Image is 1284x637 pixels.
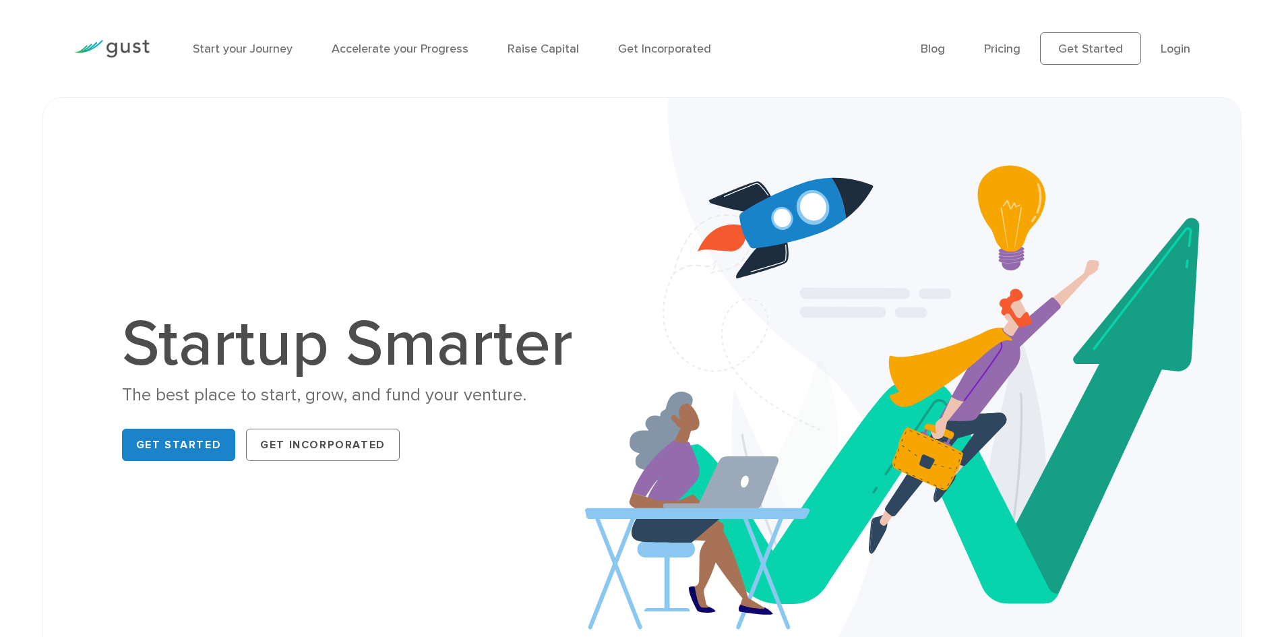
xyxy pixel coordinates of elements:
a: Login [1161,42,1190,56]
a: Raise Capital [508,42,579,56]
a: Blog [921,42,945,56]
a: Get Started [122,429,236,461]
a: Pricing [984,42,1020,56]
a: Accelerate your Progress [332,42,468,56]
a: Get Started [1040,32,1141,65]
img: Gust Logo [74,40,150,58]
a: Get Incorporated [246,429,400,461]
div: The best place to start, grow, and fund your venture. [122,384,587,407]
a: Get Incorporated [618,42,711,56]
a: Start your Journey [193,42,293,56]
h1: Startup Smarter [122,312,587,377]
